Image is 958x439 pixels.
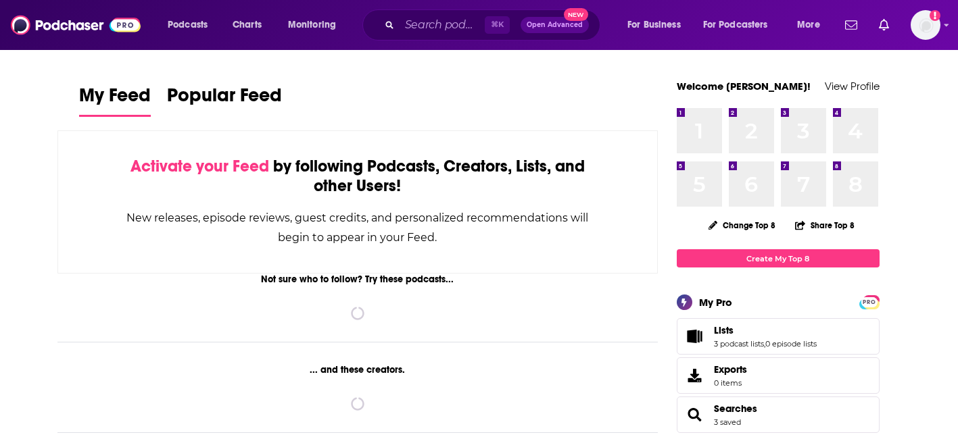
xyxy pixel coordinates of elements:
[703,16,768,34] span: For Podcasters
[279,14,354,36] button: open menu
[765,339,817,348] a: 0 episode lists
[714,363,747,376] span: Exports
[57,364,658,376] div: ... and these creators.
[627,16,681,34] span: For Business
[677,249,880,267] a: Create My Top 8
[527,22,583,28] span: Open Advanced
[825,80,880,93] a: View Profile
[911,10,940,40] span: Logged in as jerryparshall
[699,296,732,309] div: My Pro
[714,339,764,348] a: 3 podcast lists
[158,14,225,36] button: open menu
[797,16,820,34] span: More
[79,84,151,117] a: My Feed
[911,10,940,40] button: Show profile menu
[126,157,590,196] div: by following Podcasts, Creators, Lists, and other Users!
[564,8,588,21] span: New
[677,80,811,93] a: Welcome [PERSON_NAME]!
[681,405,709,424] a: Searches
[130,156,269,176] span: Activate your Feed
[714,417,741,427] a: 3 saved
[714,378,747,388] span: 0 items
[714,324,734,336] span: Lists
[288,16,336,34] span: Monitoring
[521,17,589,33] button: Open AdvancedNew
[57,274,658,285] div: Not sure who to follow? Try these podcasts...
[400,14,485,36] input: Search podcasts, credits, & more...
[764,339,765,348] span: ,
[168,16,208,34] span: Podcasts
[167,84,282,117] a: Popular Feed
[700,217,784,234] button: Change Top 8
[618,14,698,36] button: open menu
[714,403,757,415] a: Searches
[911,10,940,40] img: User Profile
[681,327,709,346] a: Lists
[167,84,282,115] span: Popular Feed
[840,14,863,36] a: Show notifications dropdown
[714,324,817,336] a: Lists
[677,357,880,394] a: Exports
[861,296,878,307] a: PRO
[873,14,894,36] a: Show notifications dropdown
[224,14,270,36] a: Charts
[11,12,141,38] img: Podchaser - Follow, Share and Rate Podcasts
[677,396,880,433] span: Searches
[930,10,940,21] svg: Add a profile image
[485,16,510,34] span: ⌘ K
[677,318,880,355] span: Lists
[79,84,151,115] span: My Feed
[126,208,590,247] div: New releases, episode reviews, guest credits, and personalized recommendations will begin to appe...
[375,9,613,41] div: Search podcasts, credits, & more...
[861,297,878,307] span: PRO
[694,14,788,36] button: open menu
[788,14,837,36] button: open menu
[681,366,709,385] span: Exports
[794,212,855,238] button: Share Top 8
[233,16,262,34] span: Charts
